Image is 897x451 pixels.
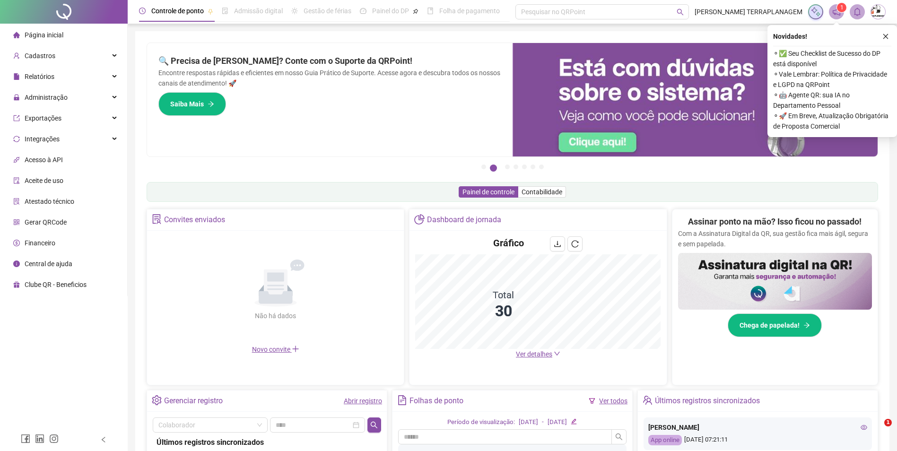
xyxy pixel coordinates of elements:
sup: 1 [837,3,846,12]
span: setting [152,395,162,405]
span: dollar [13,240,20,246]
span: dashboard [360,8,366,14]
button: 3 [505,165,510,169]
span: 1 [840,4,844,11]
span: plus [292,345,299,353]
h2: 🔍 Precisa de [PERSON_NAME]? Conte com o Suporte da QRPoint! [158,54,501,68]
span: left [100,436,107,443]
img: banner%2F0cf4e1f0-cb71-40ef-aa93-44bd3d4ee559.png [513,43,878,156]
span: export [13,115,20,121]
span: team [643,395,653,405]
button: 2 [490,165,497,172]
span: pushpin [208,9,213,14]
span: ⚬ 🤖 Agente QR: sua IA no Departamento Pessoal [773,90,891,111]
span: Novo convite [252,346,299,353]
span: arrow-right [803,322,810,329]
span: info-circle [13,260,20,267]
span: facebook [21,434,30,443]
span: Administração [25,94,68,101]
h4: Gráfico [493,236,524,250]
span: clock-circle [139,8,146,14]
img: 52531 [871,5,885,19]
span: Saiba Mais [170,99,204,109]
div: [DATE] [519,417,538,427]
button: 6 [531,165,535,169]
span: down [554,350,560,357]
div: [DATE] [548,417,567,427]
span: solution [13,198,20,205]
span: Chega de papelada! [740,320,800,330]
span: Clube QR - Beneficios [25,281,87,288]
span: edit [571,418,577,425]
div: - [542,417,544,427]
span: search [615,433,623,441]
span: sun [291,8,298,14]
span: [PERSON_NAME] TERRAPLANAGEM [695,7,802,17]
span: ⚬ 🚀 Em Breve, Atualização Obrigatória de Proposta Comercial [773,111,891,131]
div: App online [648,435,682,446]
span: file [13,73,20,80]
span: user-add [13,52,20,59]
span: file-text [397,395,407,405]
span: pushpin [413,9,418,14]
button: 5 [522,165,527,169]
span: linkedin [35,434,44,443]
button: Saiba Mais [158,92,226,116]
span: search [677,9,684,16]
a: Ver todos [599,397,627,405]
p: Encontre respostas rápidas e eficientes em nosso Guia Prático de Suporte. Acesse agora e descubra... [158,68,501,88]
span: Aceite de uso [25,177,63,184]
img: banner%2F02c71560-61a6-44d4-94b9-c8ab97240462.png [678,253,872,310]
iframe: Intercom live chat [865,419,888,442]
div: [PERSON_NAME] [648,422,867,433]
span: reload [571,240,579,248]
span: Exportações [25,114,61,122]
span: api [13,156,20,163]
div: Dashboard de jornada [427,212,501,228]
span: audit [13,177,20,184]
div: Últimos registros sincronizados [655,393,760,409]
span: file-done [222,8,228,14]
span: Ver detalhes [516,350,552,358]
button: Chega de papelada! [728,313,822,337]
span: Página inicial [25,31,63,39]
span: lock [13,94,20,101]
span: arrow-right [208,101,214,107]
div: Não há dados [232,311,319,321]
div: Período de visualização: [447,417,515,427]
span: Admissão digital [234,7,283,15]
span: gift [13,281,20,288]
a: Ver detalhes down [516,350,560,358]
button: 7 [539,165,544,169]
div: Últimos registros sincronizados [157,436,377,448]
span: notification [832,8,841,16]
span: Gestão de férias [304,7,351,15]
div: Gerenciar registro [164,393,223,409]
span: close [882,33,889,40]
span: filter [589,398,595,404]
span: Novidades ! [773,31,807,42]
span: Folha de pagamento [439,7,500,15]
span: Atestado técnico [25,198,74,205]
span: ⚬ ✅ Seu Checklist de Sucesso do DP está disponível [773,48,891,69]
span: Gerar QRCode [25,218,67,226]
span: Central de ajuda [25,260,72,268]
button: 4 [514,165,518,169]
a: Abrir registro [344,397,382,405]
span: Relatórios [25,73,54,80]
h2: Assinar ponto na mão? Isso ficou no passado! [688,215,862,228]
span: ⚬ Vale Lembrar: Política de Privacidade e LGPD na QRPoint [773,69,891,90]
span: 1 [884,419,892,426]
span: Painel do DP [372,7,409,15]
div: Convites enviados [164,212,225,228]
span: pie-chart [414,214,424,224]
span: solution [152,214,162,224]
span: Cadastros [25,52,55,60]
button: 1 [481,165,486,169]
span: home [13,32,20,38]
span: download [554,240,561,248]
div: Folhas de ponto [409,393,463,409]
span: sync [13,136,20,142]
span: instagram [49,434,59,443]
span: Contabilidade [522,188,562,196]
